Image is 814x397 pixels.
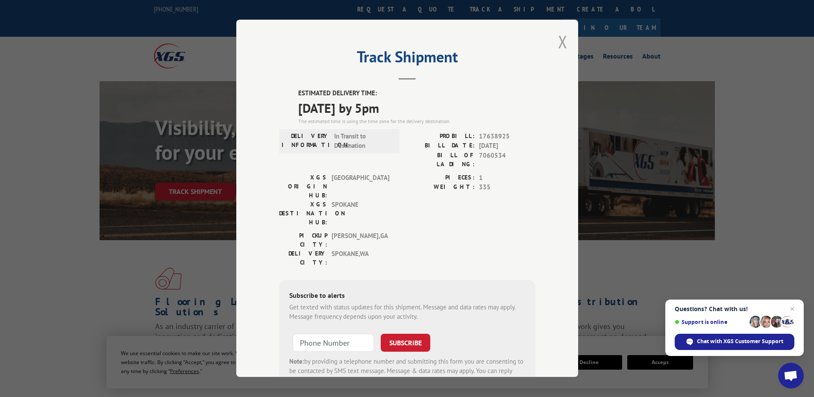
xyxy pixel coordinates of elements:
span: 17638925 [479,132,535,141]
label: ESTIMATED DELIVERY TIME: [298,89,535,99]
h2: Track Shipment [279,51,535,67]
div: Subscribe to alerts [289,290,525,303]
span: 335 [479,183,535,193]
label: BILL OF LADING: [407,151,475,169]
span: Questions? Chat with us! [675,306,794,312]
span: Support is online [675,319,746,325]
div: by providing a telephone number and submitting this form you are consenting to be contacted by SM... [289,357,525,386]
span: 1 [479,173,535,183]
span: 7060534 [479,151,535,169]
label: BILL DATE: [407,141,475,151]
label: PICKUP CITY: [279,231,327,249]
button: Close modal [558,30,567,53]
span: SPOKANE , WA [332,249,389,267]
span: [PERSON_NAME] , GA [332,231,389,249]
input: Phone Number [293,334,374,352]
label: PROBILL: [407,132,475,141]
label: WEIGHT: [407,183,475,193]
span: Close chat [787,304,797,314]
button: SUBSCRIBE [381,334,430,352]
span: SPOKANE [332,200,389,227]
div: Get texted with status updates for this shipment. Message and data rates may apply. Message frequ... [289,303,525,322]
span: [GEOGRAPHIC_DATA] [332,173,389,200]
div: Open chat [778,363,804,388]
label: DELIVERY INFORMATION: [282,132,330,151]
label: XGS ORIGIN HUB: [279,173,327,200]
span: [DATE] by 5pm [298,98,535,118]
span: In Transit to Destination [334,132,392,151]
div: The estimated time is using the time zone for the delivery destination. [298,118,535,125]
span: [DATE] [479,141,535,151]
div: Chat with XGS Customer Support [675,334,794,350]
label: XGS DESTINATION HUB: [279,200,327,227]
label: PIECES: [407,173,475,183]
label: DELIVERY CITY: [279,249,327,267]
span: Chat with XGS Customer Support [697,338,783,345]
strong: Note: [289,357,304,365]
